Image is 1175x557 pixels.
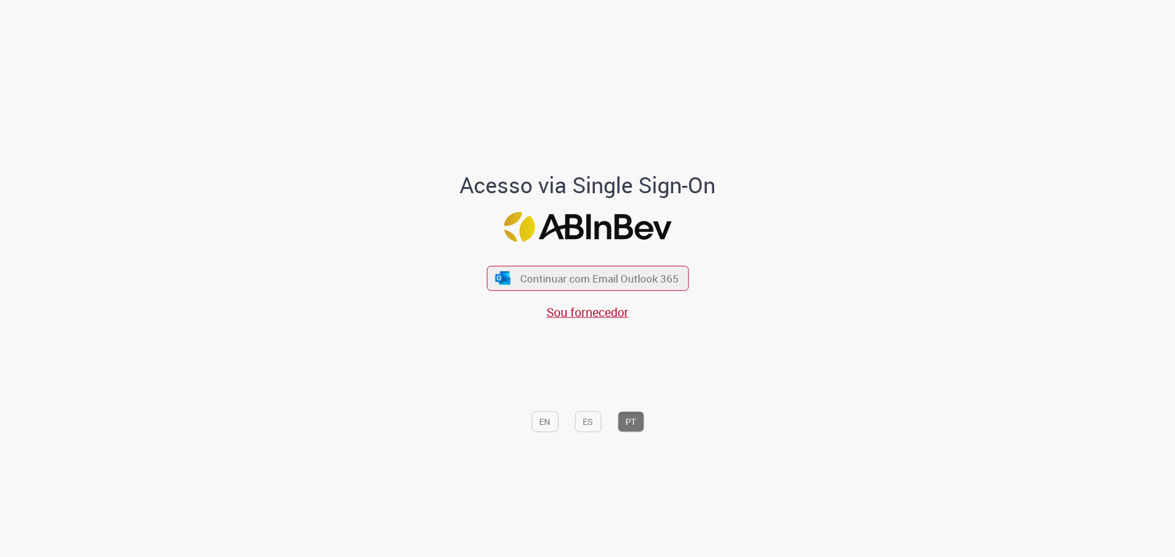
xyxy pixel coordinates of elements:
img: ícone Azure/Microsoft 360 [494,271,512,284]
button: ícone Azure/Microsoft 360 Continuar com Email Outlook 365 [487,265,688,290]
img: Logo ABInBev [504,212,671,242]
a: Sou fornecedor [546,304,629,320]
button: ES [575,411,601,432]
h1: Acesso via Single Sign-On [418,173,758,197]
button: EN [531,411,558,432]
span: Continuar com Email Outlook 365 [520,271,679,286]
button: PT [617,411,644,432]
